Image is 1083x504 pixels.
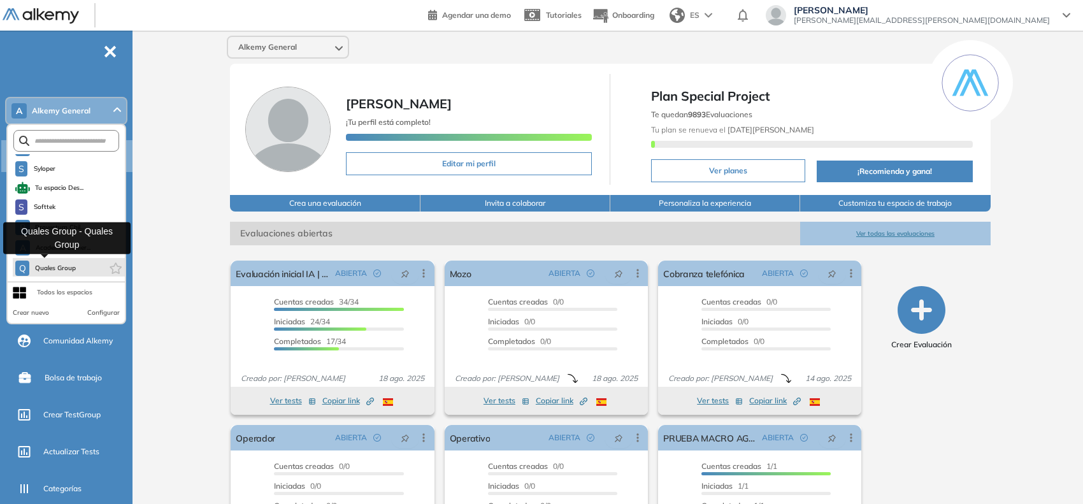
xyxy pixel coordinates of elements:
[274,317,305,326] span: Iniciadas
[610,195,800,212] button: Personaliza la experiencia
[373,434,381,442] span: check-circle
[818,428,846,448] button: pushpin
[373,373,429,384] span: 18 ago. 2025
[420,195,610,212] button: Invita a colaborar
[800,270,808,277] span: check-circle
[236,373,350,384] span: Creado por: [PERSON_NAME]
[663,373,778,384] span: Creado por: [PERSON_NAME]
[651,110,752,119] span: Te quedan Evaluaciones
[549,268,580,279] span: ABIERTA
[230,222,800,245] span: Evaluaciones abiertas
[484,393,529,408] button: Ver tests
[587,373,643,384] span: 18 ago. 2025
[536,393,587,408] button: Copiar link
[401,268,410,278] span: pushpin
[651,125,814,134] span: Tu plan se renueva el
[488,481,519,491] span: Iniciadas
[32,106,90,116] span: Alkemy General
[13,308,49,318] button: Crear nuevo
[762,432,794,443] span: ABIERTA
[373,270,381,277] span: check-circle
[701,481,749,491] span: 1/1
[810,398,820,406] img: ESP
[688,110,706,119] b: 9893
[383,398,393,406] img: ESP
[596,398,606,406] img: ESP
[701,461,761,471] span: Cuentas creadas
[701,317,749,326] span: 0/0
[488,336,551,346] span: 0/0
[701,461,777,471] span: 1/1
[592,2,654,29] button: Onboarding
[701,297,777,306] span: 0/0
[488,461,564,471] span: 0/0
[274,297,334,306] span: Cuentas creadas
[19,263,26,273] span: Q
[442,10,511,20] span: Agendar una demo
[391,263,419,284] button: pushpin
[274,297,359,306] span: 34/34
[488,317,519,326] span: Iniciadas
[346,117,431,127] span: ¡Tu perfil está completo!
[35,183,84,193] span: Tu espacio Des...
[749,395,801,407] span: Copiar link
[322,393,374,408] button: Copiar link
[488,336,535,346] span: Completados
[346,152,592,175] button: Editar mi perfil
[800,222,990,245] button: Ver todas las evaluaciones
[16,106,22,116] span: A
[605,263,633,284] button: pushpin
[605,428,633,448] button: pushpin
[18,164,24,174] span: S
[230,195,420,212] button: Crea una evaluación
[800,195,990,212] button: Customiza tu espacio de trabajo
[762,268,794,279] span: ABIERTA
[488,481,535,491] span: 0/0
[335,268,367,279] span: ABIERTA
[37,287,92,298] div: Todos los espacios
[612,10,654,20] span: Onboarding
[274,461,350,471] span: 0/0
[87,308,120,318] button: Configurar
[236,425,275,450] a: Operador
[245,87,331,172] img: Foto de perfil
[663,425,757,450] a: PRUEBA MACRO AGENTE AI
[549,432,580,443] span: ABIERTA
[828,433,836,443] span: pushpin
[401,433,410,443] span: pushpin
[488,317,535,326] span: 0/0
[18,202,24,212] span: S
[274,336,321,346] span: Completados
[346,96,452,112] span: [PERSON_NAME]
[238,42,297,52] span: Alkemy General
[3,8,79,24] img: Logo
[891,339,952,350] span: Crear Evaluación
[651,87,972,106] span: Plan Special Project
[536,395,587,407] span: Copiar link
[587,434,594,442] span: check-circle
[322,395,374,407] span: Copiar link
[828,268,836,278] span: pushpin
[391,428,419,448] button: pushpin
[45,372,102,384] span: Bolsa de trabajo
[818,263,846,284] button: pushpin
[697,393,743,408] button: Ver tests
[43,335,113,347] span: Comunidad Alkemy
[274,336,346,346] span: 17/34
[546,10,582,20] span: Tutoriales
[32,164,57,174] span: Syloper
[587,270,594,277] span: check-circle
[43,483,82,494] span: Categorías
[450,373,564,384] span: Creado por: [PERSON_NAME]
[270,393,316,408] button: Ver tests
[274,461,334,471] span: Cuentas creadas
[794,5,1050,15] span: [PERSON_NAME]
[488,297,564,306] span: 0/0
[274,481,321,491] span: 0/0
[800,373,856,384] span: 14 ago. 2025
[450,425,491,450] a: Operativo
[236,261,329,286] a: Evaluación inicial IA | Academy | Pomelo
[488,297,548,306] span: Cuentas creadas
[614,433,623,443] span: pushpin
[726,125,814,134] b: [DATE][PERSON_NAME]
